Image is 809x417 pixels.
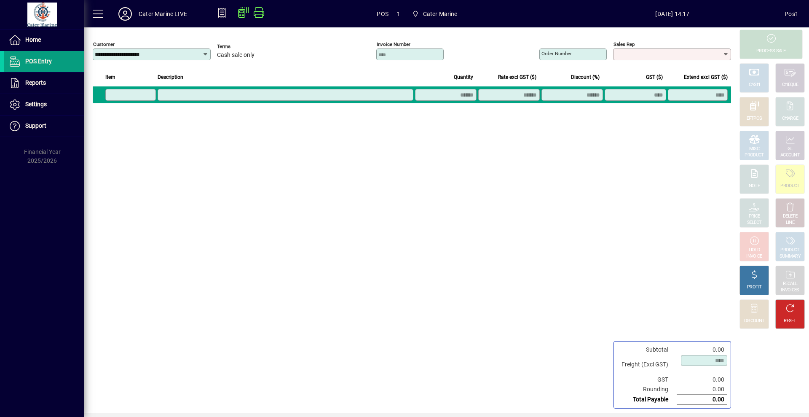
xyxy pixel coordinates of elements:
div: Cater Marine LIVE [139,7,187,21]
div: PROFIT [747,284,761,291]
div: LINE [786,220,794,226]
div: DISCOUNT [744,318,764,324]
div: RECALL [783,281,798,287]
span: Settings [25,101,47,108]
span: Cater Marine [409,6,461,22]
span: Rate excl GST ($) [498,73,536,82]
div: DELETE [783,213,797,220]
div: INVOICES [781,287,799,293]
div: SELECT [747,220,762,226]
a: Reports [4,73,84,94]
td: 0.00 [677,395,727,405]
span: Discount (%) [571,73,600,82]
mat-label: Invoice number [377,41,410,47]
div: PRICE [749,213,760,220]
td: Freight (Excl GST) [617,355,677,375]
td: Subtotal [617,345,677,355]
span: Support [25,122,46,129]
span: Cash sale only [217,52,254,59]
div: EFTPOS [747,116,762,122]
div: Pos1 [785,7,798,21]
div: HOLD [749,247,760,253]
span: 1 [397,7,400,21]
div: CHARGE [782,116,798,122]
div: RESET [784,318,796,324]
td: 0.00 [677,345,727,355]
div: MISC [749,146,759,152]
mat-label: Customer [93,41,115,47]
span: Item [105,73,115,82]
a: Home [4,30,84,51]
mat-label: Order number [541,51,572,56]
span: Extend excl GST ($) [684,73,728,82]
div: PROCESS SALE [756,48,786,54]
div: CHEQUE [782,82,798,88]
td: 0.00 [677,385,727,395]
span: Home [25,36,41,43]
span: Cater Marine [423,7,458,21]
span: POS Entry [25,58,52,65]
div: ACCOUNT [780,152,800,159]
div: CASH [749,82,760,88]
mat-label: Sales rep [613,41,635,47]
td: 0.00 [677,375,727,385]
div: SUMMARY [780,253,801,260]
span: Terms [217,44,268,49]
div: NOTE [749,183,760,189]
span: [DATE] 14:17 [560,7,785,21]
div: GL [788,146,793,152]
a: Settings [4,94,84,115]
span: Description [158,73,183,82]
td: Total Payable [617,395,677,405]
span: Reports [25,79,46,86]
a: Support [4,116,84,137]
div: PRODUCT [745,152,763,159]
div: PRODUCT [780,183,799,189]
span: POS [377,7,388,21]
div: INVOICE [746,253,762,260]
td: Rounding [617,385,677,395]
button: Profile [112,6,139,22]
div: PRODUCT [780,247,799,253]
td: GST [617,375,677,385]
span: Quantity [454,73,473,82]
span: GST ($) [646,73,663,82]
